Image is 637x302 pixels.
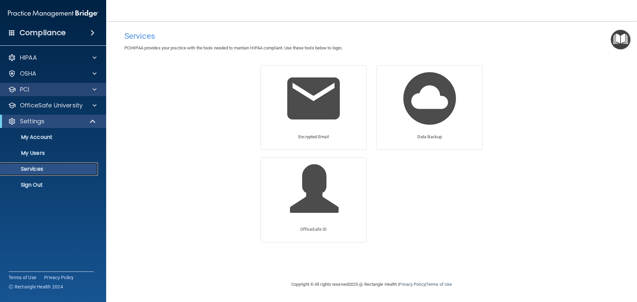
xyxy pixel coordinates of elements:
a: Encrypted Email Encrypted Email [260,65,367,150]
h4: Services [124,32,619,40]
p: Sign Out [4,182,95,188]
a: OfficeSafe University [8,101,97,109]
a: HIPAA [8,54,97,62]
p: Encrypted Email [298,133,329,141]
span: PCIHIPAA provides your practice with the tools needed to mantain HIPAA compliant. Use these tools... [124,45,342,50]
div: Copyright © All rights reserved 2025 @ Rectangle Health | | [250,274,493,295]
a: Settings [8,117,96,125]
button: Open Resource Center [611,30,630,49]
p: My Account [4,134,95,141]
p: Settings [20,117,44,125]
img: PMB logo [8,7,98,20]
img: Data Backup [398,67,461,130]
p: Services [4,166,95,172]
h4: Compliance [20,28,66,37]
a: PCI [8,86,97,93]
iframe: Drift Widget Chat Controller [522,255,629,281]
img: Encrypted Email [282,67,345,130]
a: OfficeSafe ID [260,157,367,242]
p: OSHA [20,70,36,78]
p: Data Backup [417,133,442,141]
p: OfficeSafe University [20,101,83,109]
p: HIPAA [20,54,37,62]
a: Data Backup Data Backup [377,65,483,150]
a: Terms of Use [426,282,452,287]
p: PCI [20,86,29,93]
p: My Users [4,150,95,156]
a: Terms of Use [9,274,36,281]
span: Ⓒ Rectangle Health 2024 [9,283,63,290]
a: Privacy Policy [44,274,74,281]
a: OSHA [8,70,97,78]
a: Privacy Policy [399,282,425,287]
p: OfficeSafe ID [300,225,327,233]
